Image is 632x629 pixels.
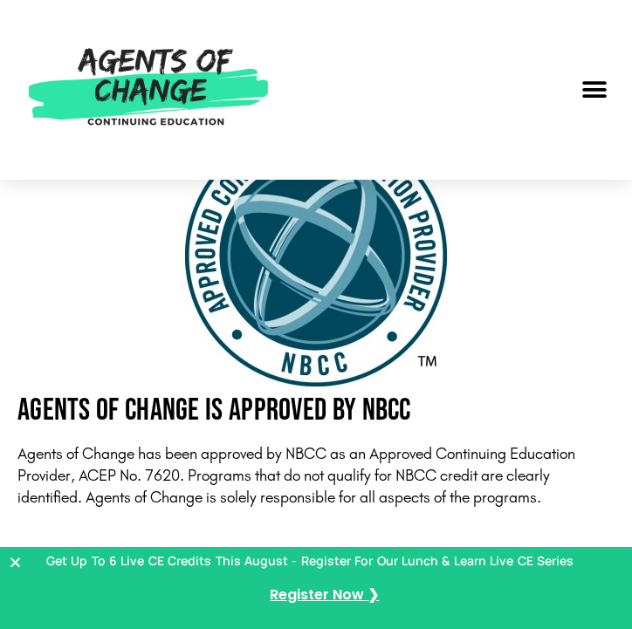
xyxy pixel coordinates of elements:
[575,71,615,110] div: Menu Toggle
[46,552,574,570] p: Get Up To 6 Live CE Credits This August - Register For Our Lunch & Learn Live CE Series
[17,395,615,426] h4: Agents of Change is Approved by NBCC
[270,583,379,608] a: Register Now ❯
[9,556,623,569] button: Close Banner
[17,443,615,509] p: Agents of Change has been approved by NBCC as an Approved Continuing Education Provider, ACEP No....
